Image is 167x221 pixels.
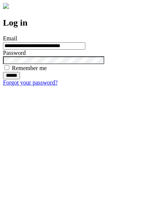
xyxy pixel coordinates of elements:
label: Email [3,35,17,42]
label: Remember me [12,65,47,71]
label: Password [3,50,26,56]
h2: Log in [3,18,164,28]
img: logo-4e3dc11c47720685a147b03b5a06dd966a58ff35d612b21f08c02c0306f2b779.png [3,3,9,9]
a: Forgot your password? [3,79,58,86]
